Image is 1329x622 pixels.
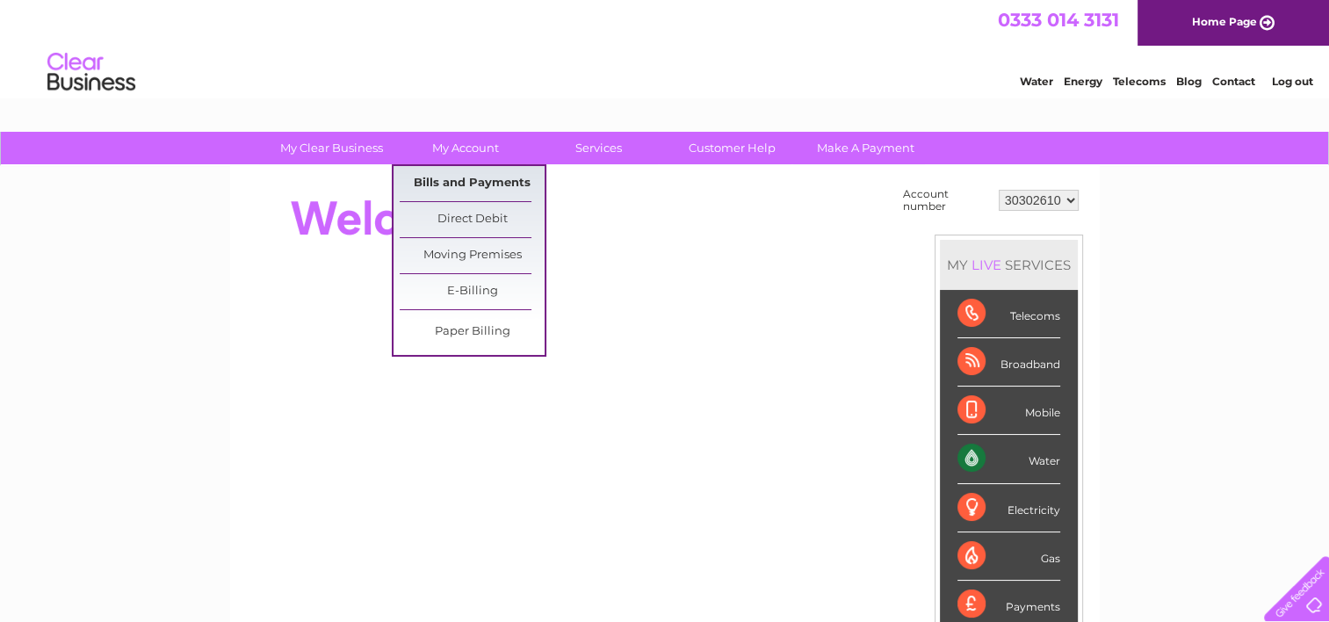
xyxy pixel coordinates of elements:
a: Make A Payment [793,132,938,164]
a: Bills and Payments [400,166,545,201]
a: Direct Debit [400,202,545,237]
a: Water [1020,75,1053,88]
div: Electricity [957,484,1060,532]
a: Services [526,132,671,164]
div: Gas [957,532,1060,581]
div: LIVE [968,257,1005,273]
a: Log out [1271,75,1312,88]
a: Contact [1212,75,1255,88]
div: MY SERVICES [940,240,1078,290]
a: E-Billing [400,274,545,309]
div: Broadband [957,338,1060,387]
a: Customer Help [660,132,805,164]
a: Blog [1176,75,1202,88]
a: Telecoms [1113,75,1166,88]
div: Clear Business is a trading name of Verastar Limited (registered in [GEOGRAPHIC_DATA] No. 3667643... [250,10,1080,85]
div: Mobile [957,387,1060,435]
a: My Account [393,132,538,164]
a: 0333 014 3131 [998,9,1119,31]
div: Telecoms [957,290,1060,338]
img: logo.png [47,46,136,99]
a: Moving Premises [400,238,545,273]
div: Water [957,435,1060,483]
a: My Clear Business [259,132,404,164]
td: Account number [899,184,994,217]
a: Paper Billing [400,315,545,350]
a: Energy [1064,75,1102,88]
